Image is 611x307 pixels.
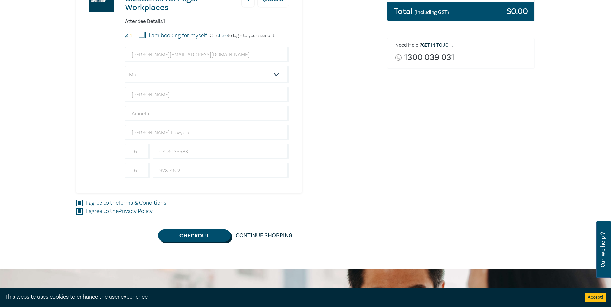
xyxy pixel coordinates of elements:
a: Get in touch [422,42,452,48]
label: I agree to the [86,199,166,207]
div: This website uses cookies to enhance the user experience. [5,293,575,301]
a: Privacy Policy [119,208,153,215]
button: Accept cookies [585,293,606,302]
input: Attendee Email* [125,47,289,62]
input: +61 [125,144,150,159]
input: Mobile* [153,144,289,159]
a: here [219,33,228,39]
input: Company [125,125,289,140]
span: Can we help ? [600,225,606,274]
input: Phone [153,163,289,178]
a: Continue Shopping [231,229,298,242]
input: Last Name* [125,106,289,121]
h6: Attendee Details 1 [125,18,289,24]
h3: $ 0.00 [507,7,528,15]
h6: Need Help ? . [395,42,530,49]
input: +61 [125,163,150,178]
a: 1300 039 031 [404,53,454,62]
input: First Name* [125,87,289,102]
label: I agree to the [86,207,153,216]
label: I am booking for myself. [149,32,208,40]
h3: Total [394,7,449,15]
small: (Including GST) [415,9,449,15]
a: Terms & Conditions [118,199,166,207]
p: Click to login to your account. [208,33,275,38]
button: Checkout [158,229,231,242]
small: 1 [130,33,132,38]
